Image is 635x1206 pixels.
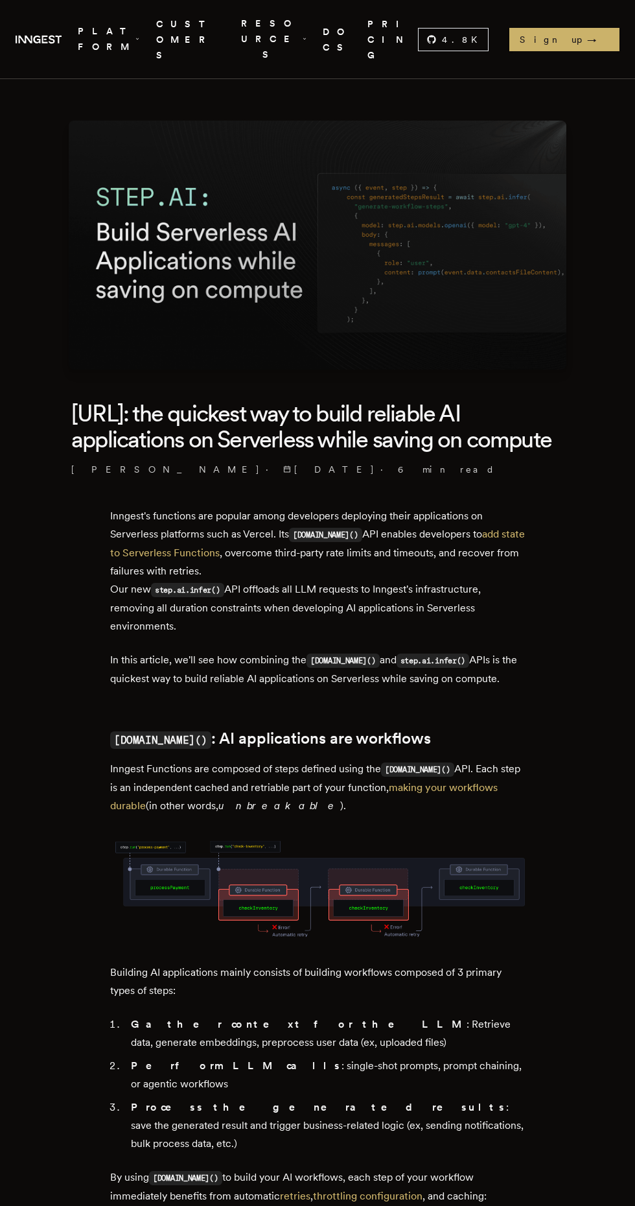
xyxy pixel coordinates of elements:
p: Building AI applications mainly consists of building workflows composed of 3 primary types of steps: [110,964,525,1000]
img: Featured image for step.ai: the quickest way to build reliable AI applications on Serverless whil... [69,121,566,370]
span: PLATFORM [77,23,140,55]
span: [DATE] [283,463,375,476]
code: [DOMAIN_NAME]() [381,763,454,777]
p: In this article, we'll see how combining the and APIs is the quickest way to build reliable AI ap... [110,651,525,688]
a: Sign up [509,28,619,51]
span: → [587,33,609,46]
a: throttling configuration [313,1190,422,1202]
code: [DOMAIN_NAME]() [110,731,211,749]
li: : single-shot prompts, prompt chaining, or agentic workflows [127,1057,525,1093]
span: 4.8 K [442,33,485,46]
button: PLATFORM [77,16,140,63]
code: [DOMAIN_NAME]() [306,654,380,668]
strong: Perform LLM calls [131,1059,341,1072]
p: Inngest's functions are popular among developers deploying their applications on Serverless platf... [110,507,525,635]
a: DOCS [323,16,352,63]
a: CUSTOMERS [156,16,222,63]
strong: Process the generated results [131,1101,506,1113]
code: step.ai.infer() [397,654,470,668]
li: : Retrieve data, generate embeddings, preprocess user data (ex, uploaded files) [127,1015,525,1052]
strong: Gather context for the LLM [131,1018,467,1030]
p: Inngest Functions are composed of steps defined using the API. Each step is an independent cached... [110,760,525,815]
span: 6 min read [398,463,495,476]
a: [PERSON_NAME] [71,463,260,476]
h1: [URL]: the quickest way to build reliable AI applications on Serverless while saving on compute [71,401,564,453]
code: step.ai.infer() [151,583,224,597]
a: retries [280,1190,310,1202]
p: By using to build your AI workflows, each step of your workflow immediately benefits from automat... [110,1168,525,1205]
a: PRICING [367,16,418,63]
code: [DOMAIN_NAME]() [149,1171,222,1185]
em: unbreakable [218,799,340,812]
li: : save the generated result and trigger business-related logic (ex, sending notifications, bulk p... [127,1098,525,1153]
button: RESOURCES [237,16,307,63]
p: · · [71,463,564,476]
code: [DOMAIN_NAME]() [289,528,362,542]
h2: : AI applications are workflows [110,729,525,750]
